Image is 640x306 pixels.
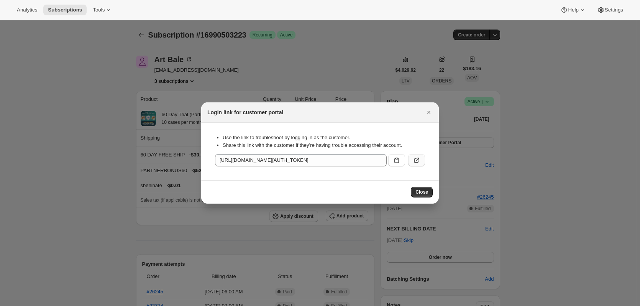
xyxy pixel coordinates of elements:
[17,7,37,13] span: Analytics
[223,134,425,141] li: Use the link to troubleshoot by logging in as the customer.
[12,5,42,15] button: Analytics
[556,5,591,15] button: Help
[88,5,117,15] button: Tools
[207,109,283,116] h2: Login link for customer portal
[605,7,623,13] span: Settings
[592,5,628,15] button: Settings
[568,7,578,13] span: Help
[48,7,82,13] span: Subscriptions
[93,7,105,13] span: Tools
[423,107,434,118] button: Close
[223,141,425,149] li: Share this link with the customer if they’re having trouble accessing their account.
[43,5,87,15] button: Subscriptions
[415,189,428,195] span: Close
[411,187,433,197] button: Close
